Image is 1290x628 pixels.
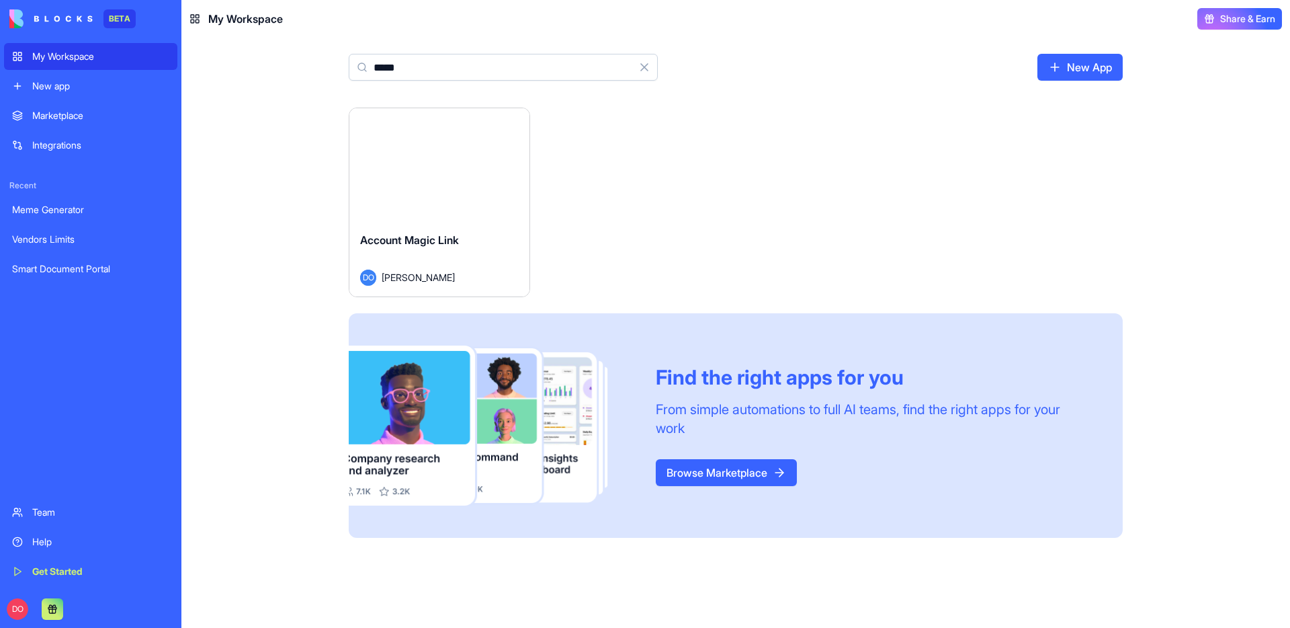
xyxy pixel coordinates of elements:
[9,9,93,28] img: logo
[1220,12,1275,26] span: Share & Earn
[32,50,169,63] div: My Workspace
[4,43,177,70] a: My Workspace
[4,499,177,526] a: Team
[4,256,177,282] a: Smart Document Portal
[7,598,28,620] span: DO
[32,535,169,549] div: Help
[4,528,177,555] a: Help
[103,9,136,28] div: BETA
[349,346,634,506] img: Frame_181_egmpey.png
[4,132,177,159] a: Integrations
[4,558,177,585] a: Get Started
[32,506,169,519] div: Team
[9,9,136,28] a: BETA
[656,459,797,486] a: Browse Marketplace
[4,196,177,223] a: Meme Generator
[360,270,376,286] span: DO
[208,11,283,27] span: My Workspace
[32,565,169,578] div: Get Started
[1037,54,1123,81] a: New App
[4,102,177,129] a: Marketplace
[12,262,169,276] div: Smart Document Portal
[12,203,169,217] div: Meme Generator
[32,79,169,93] div: New app
[12,233,169,246] div: Vendors Limits
[382,270,455,284] span: [PERSON_NAME]
[4,180,177,191] span: Recent
[1197,8,1282,30] button: Share & Earn
[360,233,459,247] span: Account Magic Link
[656,400,1090,438] div: From simple automations to full AI teams, find the right apps for your work
[32,109,169,122] div: Marketplace
[4,73,177,100] a: New app
[32,139,169,152] div: Integrations
[349,108,530,297] a: Account Magic LinkDO[PERSON_NAME]
[656,365,1090,389] div: Find the right apps for you
[4,226,177,253] a: Vendors Limits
